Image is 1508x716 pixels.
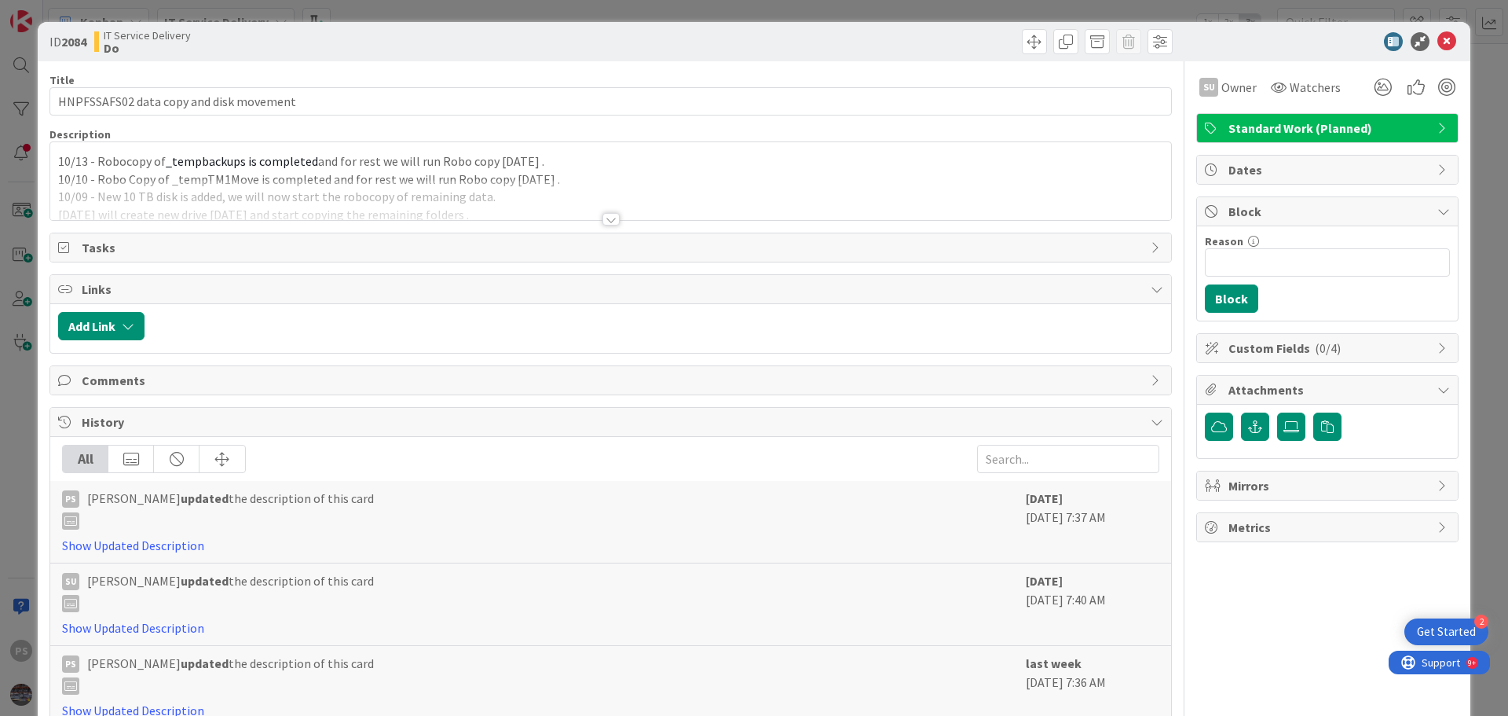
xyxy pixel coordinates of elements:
[1228,202,1429,221] span: Block
[49,127,111,141] span: Description
[181,573,229,589] b: updated
[1315,340,1341,356] span: ( 0/4 )
[1026,571,1159,637] div: [DATE] 7:40 AM
[1026,655,1082,671] b: last week
[61,34,86,50] b: 2084
[49,32,86,51] span: ID
[1228,160,1429,179] span: Dates
[87,571,374,612] span: [PERSON_NAME] the description of this card
[977,445,1159,473] input: Search...
[33,2,71,21] span: Support
[82,238,1143,257] span: Tasks
[58,171,1163,189] p: 10/10 - Robo Copy of _tempTM1Move is completed and for rest we will run Robo copy [DATE] .
[1228,339,1429,358] span: Custom Fields
[58,312,145,340] button: Add Link
[1228,518,1429,537] span: Metrics
[1290,78,1341,97] span: Watchers
[82,371,1143,390] span: Comments
[82,413,1143,431] span: History
[62,620,204,636] a: Show Updated Description
[1228,476,1429,495] span: Mirrors
[63,446,108,472] div: All
[62,490,79,508] div: PS
[1417,624,1476,640] div: Get Started
[62,655,79,673] div: PS
[1205,234,1243,248] label: Reason
[79,6,87,19] div: 9+
[49,87,1172,116] input: type card name here...
[58,152,1163,171] p: 10/13 - Robocopy of and for rest we will run Robo copy [DATE] .
[62,573,79,590] div: SU
[49,73,75,87] label: Title
[82,280,1143,299] span: Links
[1026,489,1159,555] div: [DATE] 7:37 AM
[1228,119,1429,138] span: Standard Work (Planned)
[87,489,374,530] span: [PERSON_NAME] the description of this card
[62,538,204,553] a: Show Updated Description
[181,490,229,506] b: updated
[1026,573,1063,589] b: [DATE]
[87,654,374,695] span: [PERSON_NAME] the description of this card
[1205,285,1258,313] button: Block
[181,655,229,671] b: updated
[1404,619,1488,645] div: Open Get Started checklist, remaining modules: 2
[1474,615,1488,629] div: 2
[104,29,191,42] span: IT Service Delivery
[104,42,191,54] b: Do
[1221,78,1257,97] span: Owner
[1026,490,1063,506] b: [DATE]
[1228,380,1429,399] span: Attachments
[166,153,318,169] span: _tempbackups is completed
[1199,78,1218,97] div: SU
